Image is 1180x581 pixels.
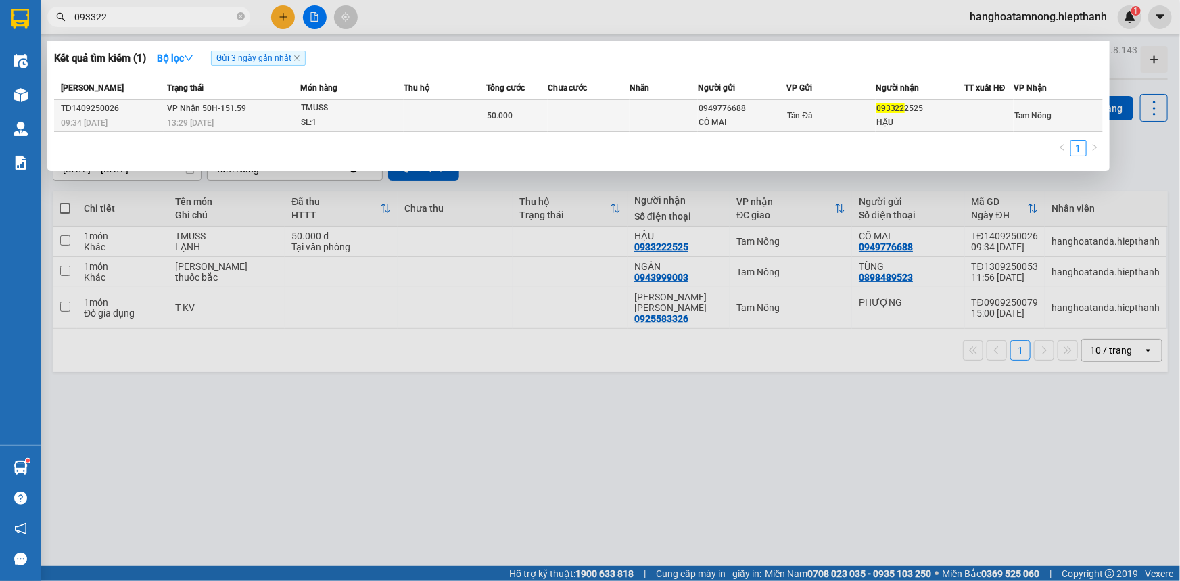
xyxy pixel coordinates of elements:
img: warehouse-icon [14,122,28,136]
div: HẬU [876,116,964,130]
span: VP Gửi [786,83,812,93]
span: Món hàng [300,83,337,93]
span: Tam Nông [1014,111,1052,120]
div: 2525 [876,101,964,116]
div: TMUSS [301,101,402,116]
span: 09:34 [DATE] [61,118,108,128]
span: TT xuất HĐ [964,83,1006,93]
span: 50.000 [487,111,513,120]
span: left [1058,143,1066,152]
span: VP Nhận [1014,83,1047,93]
a: 1 [1071,141,1086,156]
input: Tìm tên, số ĐT hoặc mã đơn [74,9,234,24]
li: Previous Page [1054,140,1070,156]
span: 093322 [876,103,905,113]
span: Người gửi [698,83,735,93]
span: Trạng thái [167,83,204,93]
button: right [1087,140,1103,156]
span: down [184,53,193,63]
span: close-circle [237,11,245,24]
div: TĐ1409250026 [61,101,163,116]
span: Thu hộ [404,83,429,93]
span: 13:29 [DATE] [167,118,214,128]
span: search [56,12,66,22]
img: solution-icon [14,156,28,170]
span: Chưa cước [548,83,588,93]
button: left [1054,140,1070,156]
div: 0949776688 [699,101,786,116]
li: 1 [1070,140,1087,156]
span: Gửi 3 ngày gần nhất [211,51,306,66]
li: Next Page [1087,140,1103,156]
span: Tản Đà [787,111,812,120]
img: warehouse-icon [14,88,28,102]
img: warehouse-icon [14,54,28,68]
span: Tổng cước [486,83,525,93]
img: warehouse-icon [14,461,28,475]
span: VP Nhận 50H-151.59 [167,103,246,113]
button: Bộ lọcdown [146,47,204,69]
span: close-circle [237,12,245,20]
img: logo-vxr [11,9,29,29]
span: Người nhận [876,83,920,93]
span: notification [14,522,27,535]
span: right [1091,143,1099,152]
span: message [14,553,27,565]
span: [PERSON_NAME] [61,83,124,93]
span: close [293,55,300,62]
div: SL: 1 [301,116,402,131]
sup: 1 [26,459,30,463]
h3: Kết quả tìm kiếm ( 1 ) [54,51,146,66]
span: question-circle [14,492,27,505]
span: Nhãn [630,83,649,93]
strong: Bộ lọc [157,53,193,64]
div: CÔ MAI [699,116,786,130]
